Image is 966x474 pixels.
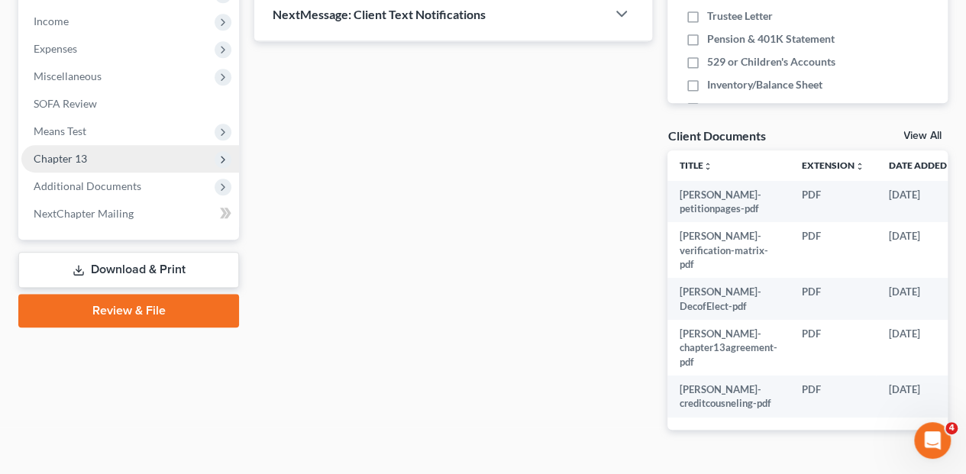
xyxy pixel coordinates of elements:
td: PDF [790,320,876,376]
span: Chapter 13 [34,152,87,165]
a: SOFA Review [21,90,239,118]
td: PDF [790,376,876,418]
td: PDF [790,222,876,278]
span: NextChapter Mailing [34,207,134,220]
span: Court Appearances [707,100,799,115]
td: PDF [790,181,876,223]
span: NextMessage: Client Text Notifications [273,7,486,21]
a: Review & File [18,294,239,327]
a: NextChapter Mailing [21,200,239,227]
div: Client Documents [667,127,765,143]
span: Pension & 401K Statement [707,31,835,47]
td: [PERSON_NAME]-chapter13agreement-pdf [667,320,790,376]
a: View All [903,131,942,141]
span: Expenses [34,42,77,55]
span: 529 or Children's Accounts [707,54,835,69]
span: SOFA Review [34,97,97,110]
i: unfold_more [703,162,712,171]
td: [PERSON_NAME]-verification-matrix-pdf [667,222,790,278]
span: Means Test [34,124,86,137]
td: [PERSON_NAME]-creditcousneling-pdf [667,376,790,418]
span: Miscellaneous [34,69,102,82]
a: Titleunfold_more [680,160,712,171]
span: Additional Documents [34,179,141,192]
a: Extensionunfold_more [802,160,864,171]
span: Inventory/Balance Sheet [707,77,822,92]
a: Download & Print [18,252,239,288]
i: unfold_more [855,162,864,171]
span: Income [34,15,69,27]
td: [PERSON_NAME]-DecofElect-pdf [667,278,790,320]
a: Date Added expand_more [888,160,957,171]
iframe: Intercom live chat [914,422,951,459]
span: 4 [945,422,958,434]
td: [PERSON_NAME]-petitionpages-pdf [667,181,790,223]
span: Trustee Letter [707,8,773,24]
td: PDF [790,278,876,320]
